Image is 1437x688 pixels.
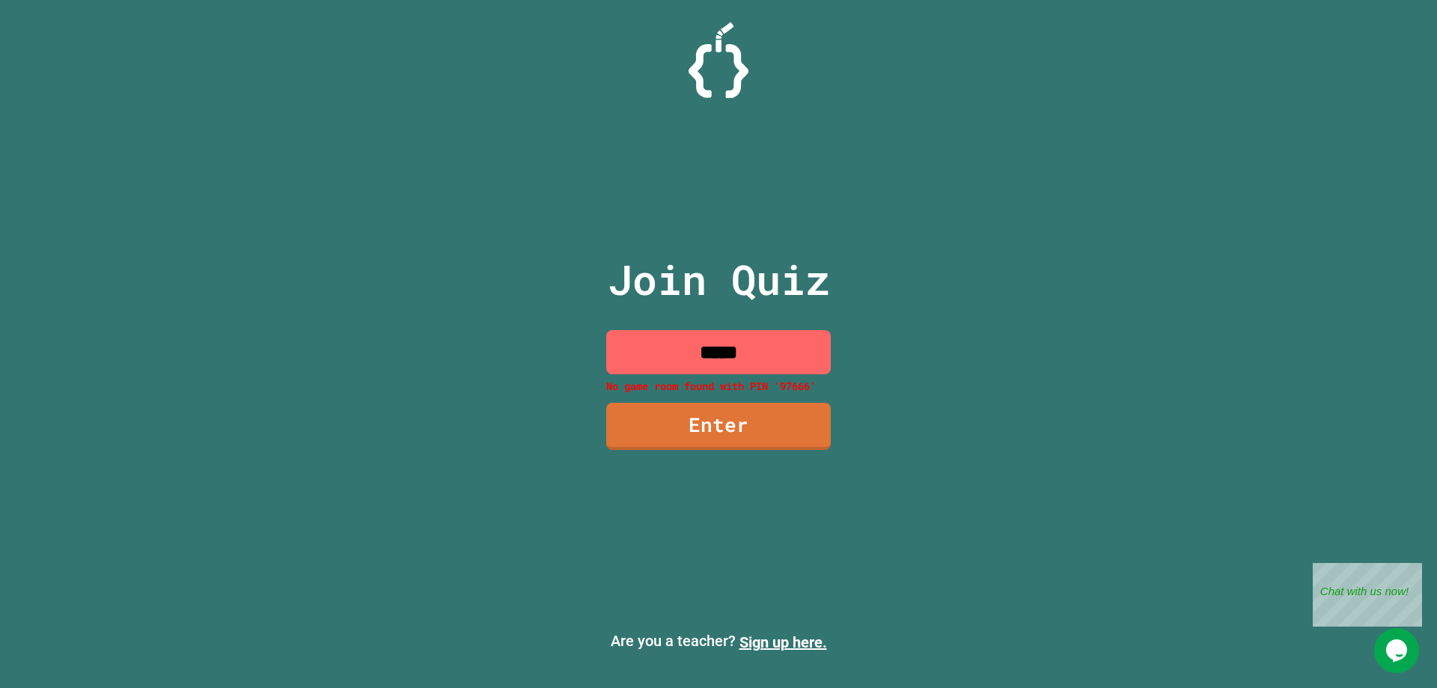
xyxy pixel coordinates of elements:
a: Enter [606,403,831,450]
p: No game room found with PIN '97666' [606,378,831,394]
p: Join Quiz [608,249,830,311]
p: Are you a teacher? [12,630,1425,654]
iframe: chat widget [1313,563,1422,627]
a: Sign up here. [739,633,827,651]
iframe: chat widget [1374,628,1422,673]
img: Logo.svg [689,22,748,98]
